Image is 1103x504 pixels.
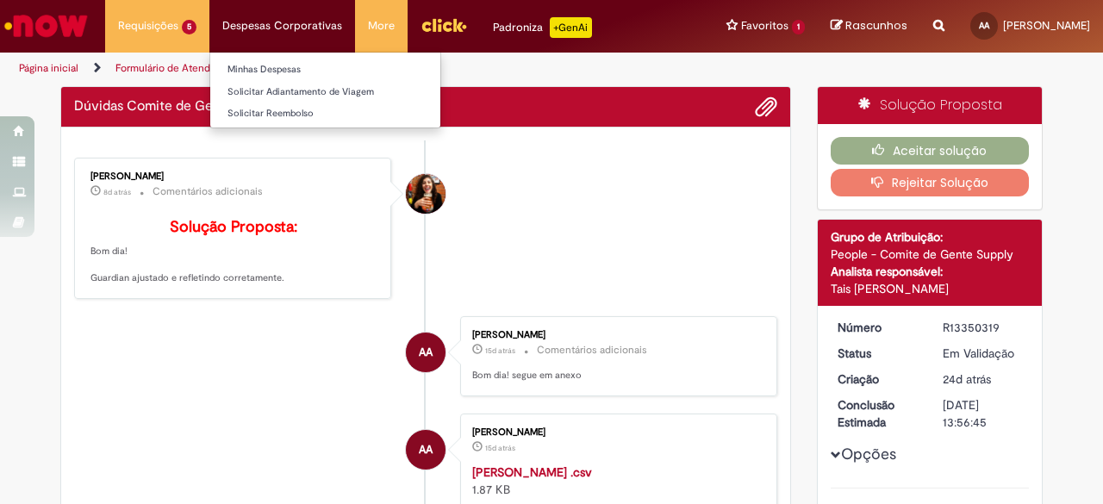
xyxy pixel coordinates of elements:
[979,20,989,31] span: AA
[818,87,1043,124] div: Solução Proposta
[472,427,759,438] div: [PERSON_NAME]
[419,332,433,373] span: AA
[419,429,433,470] span: AA
[115,61,243,75] a: Formulário de Atendimento
[103,187,131,197] span: 8d atrás
[825,396,931,431] dt: Conclusão Estimada
[485,345,515,356] time: 13/08/2025 10:59:57
[741,17,788,34] span: Favoritos
[103,187,131,197] time: 20/08/2025 11:48:35
[831,228,1030,246] div: Grupo de Atribuição:
[406,174,446,214] div: Tayna Marcia Teixeira Ferreira
[485,443,515,453] time: 13/08/2025 10:59:48
[831,18,907,34] a: Rascunhos
[472,464,592,480] a: [PERSON_NAME] .csv
[74,99,279,115] h2: Dúvidas Comite de Gente Supply Histórico de tíquete
[182,20,196,34] span: 5
[222,17,342,34] span: Despesas Corporativas
[406,333,446,372] div: Amanda de Souza de Araujo
[118,17,178,34] span: Requisições
[845,17,907,34] span: Rascunhos
[831,246,1030,263] div: People - Comite de Gente Supply
[943,370,1023,388] div: 04/08/2025 11:33:52
[550,17,592,38] p: +GenAi
[210,83,440,102] a: Solicitar Adiantamento de Viagem
[368,17,395,34] span: More
[485,443,515,453] span: 15d atrás
[210,104,440,123] a: Solicitar Reembolso
[472,330,759,340] div: [PERSON_NAME]
[210,60,440,79] a: Minhas Despesas
[831,280,1030,297] div: Tais [PERSON_NAME]
[421,12,467,38] img: click_logo_yellow_360x200.png
[943,319,1023,336] div: R13350319
[472,369,759,383] p: Bom dia! segue em anexo
[943,345,1023,362] div: Em Validação
[831,137,1030,165] button: Aceitar solução
[825,370,931,388] dt: Criação
[537,343,647,358] small: Comentários adicionais
[825,345,931,362] dt: Status
[493,17,592,38] div: Padroniza
[943,371,991,387] time: 04/08/2025 11:33:52
[831,263,1030,280] div: Analista responsável:
[943,371,991,387] span: 24d atrás
[831,169,1030,196] button: Rejeitar Solução
[472,464,759,498] div: 1.87 KB
[90,219,377,285] p: Bom dia! Guardian ajustado e refletindo corretamente.
[1003,18,1090,33] span: [PERSON_NAME]
[2,9,90,43] img: ServiceNow
[825,319,931,336] dt: Número
[19,61,78,75] a: Página inicial
[209,52,441,128] ul: Despesas Corporativas
[406,430,446,470] div: Amanda de Souza de Araujo
[485,345,515,356] span: 15d atrás
[792,20,805,34] span: 1
[90,171,377,182] div: [PERSON_NAME]
[170,217,297,237] b: Solução Proposta:
[755,96,777,118] button: Adicionar anexos
[153,184,263,199] small: Comentários adicionais
[13,53,722,84] ul: Trilhas de página
[943,396,1023,431] div: [DATE] 13:56:45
